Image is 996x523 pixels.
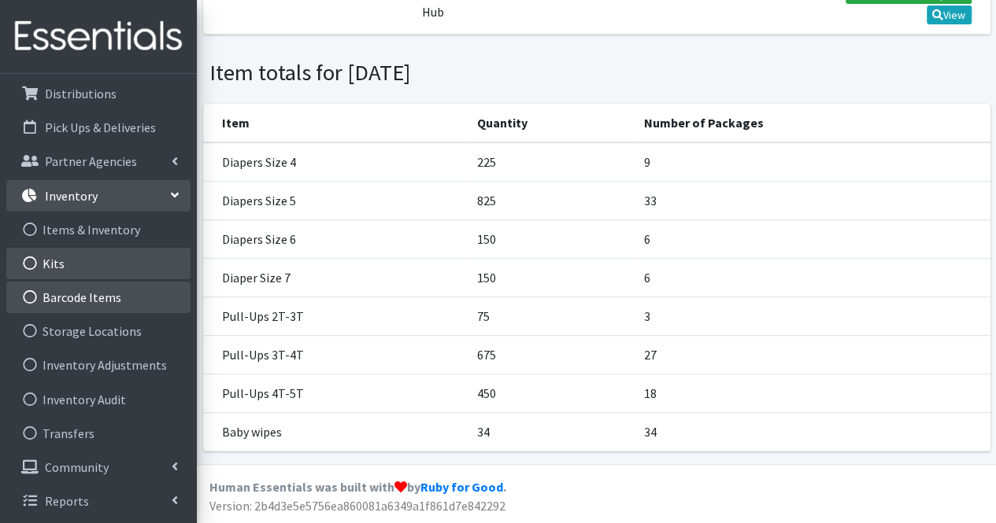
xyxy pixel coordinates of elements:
td: Baby wipes [203,413,468,451]
p: Reports [45,493,89,509]
th: Quantity [468,104,635,142]
a: Inventory [6,180,191,212]
a: Community [6,451,191,483]
a: View [927,6,972,24]
td: 3 [635,297,990,336]
p: Partner Agencies [45,153,137,169]
td: 825 [468,182,635,220]
a: Partner Agencies [6,145,191,177]
td: 6 [635,220,990,259]
a: Storage Locations [6,315,191,347]
p: Distributions [45,86,117,101]
td: 675 [468,336,635,374]
td: 34 [468,413,635,451]
p: Pick Ups & Deliveries [45,120,156,135]
a: Kits [6,248,191,279]
p: Community [45,459,109,475]
span: Version: 2b4d3e5e5756ea860081a6349a1f861d7e842292 [209,498,505,514]
a: Pick Ups & Deliveries [6,112,191,143]
td: 150 [468,259,635,297]
td: 6 [635,259,990,297]
td: Diaper Size 7 [203,259,468,297]
h1: Item totals for [DATE] [209,59,591,87]
td: Pull-Ups 4T-5T [203,374,468,413]
a: Transfers [6,418,191,449]
strong: Human Essentials was built with by . [209,479,506,495]
img: HumanEssentials [6,10,191,63]
a: Items & Inventory [6,214,191,245]
p: Inventory [45,188,98,204]
td: 225 [468,142,635,182]
a: Distributions [6,78,191,109]
td: 18 [635,374,990,413]
td: Diapers Size 5 [203,182,468,220]
td: 34 [635,413,990,451]
a: Barcode Items [6,282,191,313]
td: 150 [468,220,635,259]
td: Pull-Ups 3T-4T [203,336,468,374]
a: Reports [6,485,191,517]
td: Pull-Ups 2T-3T [203,297,468,336]
a: Inventory Audit [6,384,191,415]
a: Ruby for Good [420,479,503,495]
th: Number of Packages [635,104,990,142]
td: 33 [635,182,990,220]
td: 450 [468,374,635,413]
td: 27 [635,336,990,374]
td: 75 [468,297,635,336]
td: Diapers Size 4 [203,142,468,182]
a: Inventory Adjustments [6,349,191,381]
th: Item [203,104,468,142]
td: 9 [635,142,990,182]
td: Diapers Size 6 [203,220,468,259]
